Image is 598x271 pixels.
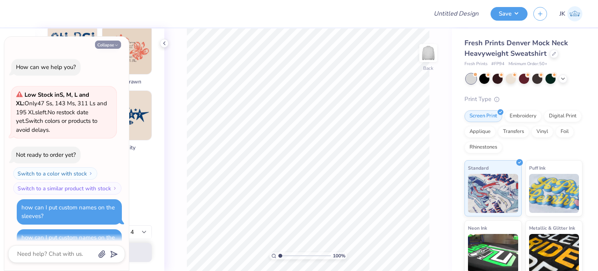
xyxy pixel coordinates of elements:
div: Rhinestones [464,142,502,153]
span: Fresh Prints Denver Mock Neck Heavyweight Sweatshirt [464,38,568,58]
div: Transfers [498,126,529,138]
div: Embroidery [505,110,542,122]
div: how can I put custom names on the sleeves? [21,204,115,220]
span: Only 47 Ss, 143 Ms, 311 Ls and 195 XLs left. Switch colors or products to avoid delays. [16,91,107,134]
input: Untitled Design [427,6,485,21]
a: JK [559,6,582,21]
img: Back [420,45,436,61]
img: Puff Ink [529,174,579,213]
div: Print Type [464,95,582,104]
div: Foil [556,126,574,138]
div: Digital Print [544,110,582,122]
img: Switch to a similar product with stock [113,186,117,191]
span: 100 % [333,252,345,259]
span: Metallic & Glitter Ink [529,224,575,232]
div: How can we help you? [16,63,76,71]
img: Standard [468,174,518,213]
div: how can I put custom names on the sleeves? [21,234,115,250]
span: Neon Ink [468,224,487,232]
strong: Low Stock in S, M, L and XL : [16,91,89,108]
span: JK [559,9,565,18]
button: Collapse [95,41,121,49]
button: Save [491,7,528,21]
span: Minimum Order: 50 + [508,61,547,67]
div: Screen Print [464,110,502,122]
div: Applique [464,126,496,138]
span: No restock date yet. [16,108,88,125]
div: Back [423,65,433,72]
div: Vinyl [531,126,553,138]
img: Switch to a color with stock [88,171,93,176]
span: Standard [468,164,489,172]
span: # FP94 [491,61,505,67]
span: Fresh Prints [464,61,487,67]
button: Switch to a similar product with stock [13,182,121,195]
span: Puff Ink [529,164,545,172]
button: Switch to a color with stock [13,167,97,180]
div: Not ready to order yet? [16,151,76,159]
img: Jahanavi Karoria [567,6,582,21]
